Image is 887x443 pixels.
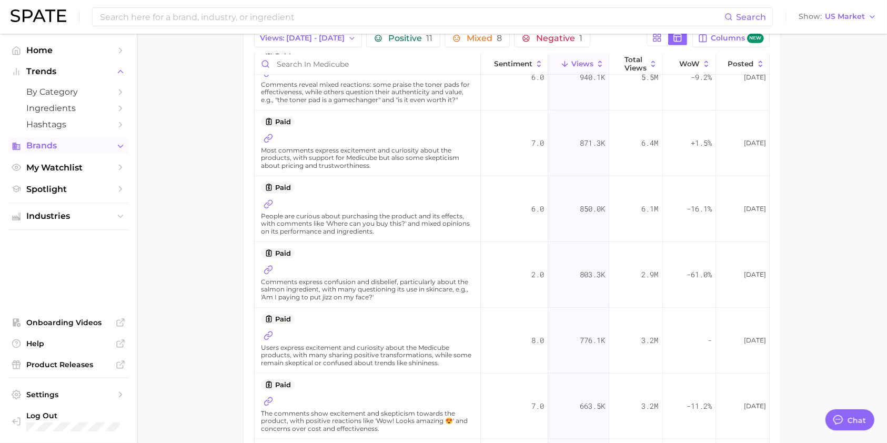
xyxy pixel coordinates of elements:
[609,54,662,75] button: Total Views
[580,334,605,347] span: 776.1k
[744,203,766,215] span: [DATE]
[26,67,110,76] span: Trends
[642,268,659,281] span: 2.9m
[747,34,764,44] span: new
[261,410,477,432] span: The comments show excitement and skepticism towards the product, with positive reactions like 'Wo...
[26,119,110,129] span: Hashtags
[8,138,128,154] button: Brands
[8,315,128,330] a: Onboarding Videos
[691,137,712,149] span: +1.5%
[26,45,110,55] span: Home
[8,336,128,351] a: Help
[26,163,110,173] span: My Watchlist
[548,54,609,75] button: Views
[744,71,766,84] span: [DATE]
[642,137,659,149] span: 6.4m
[26,360,110,369] span: Product Releases
[8,387,128,402] a: Settings
[26,390,110,399] span: Settings
[8,42,128,58] a: Home
[536,34,582,43] span: Negative
[8,208,128,224] button: Industries
[687,268,712,281] span: -61.0%
[26,184,110,194] span: Spotlight
[642,334,659,347] span: 3.2m
[261,278,477,301] span: Comments express confusion and disbelief, particularly about the salmon ingredient, with many que...
[531,268,544,281] span: 2.0
[8,181,128,197] a: Spotlight
[8,64,128,79] button: Trends
[26,339,110,348] span: Help
[8,100,128,116] a: Ingredients
[8,357,128,372] a: Product Releases
[261,117,295,127] button: paid
[26,212,110,221] span: Industries
[261,380,295,390] button: paid
[642,203,659,215] span: 6.1m
[580,137,605,149] span: 871.3k
[692,29,770,47] button: Columnsnew
[26,87,110,97] span: by Category
[571,60,593,68] span: Views
[11,9,66,22] img: SPATE
[531,71,544,84] span: 6.0
[8,408,128,435] a: Log out. Currently logged in with e-mail pryan@sharkninja.com.
[426,33,432,43] span: 11
[531,137,544,149] span: 7.0
[261,183,295,193] button: paid
[255,54,480,74] input: Search in medicube
[26,411,120,420] span: Log Out
[8,84,128,100] a: by Category
[708,334,712,347] span: -
[687,203,712,215] span: -16.1%
[481,54,548,75] button: Sentiment
[531,400,544,412] span: 7.0
[26,141,110,150] span: Brands
[744,137,766,149] span: [DATE]
[580,71,605,84] span: 940.1k
[744,334,766,347] span: [DATE]
[261,344,477,367] span: Users express excitement and curiosity about the Medicube products, with many sharing positive tr...
[728,60,754,68] span: Posted
[254,29,362,47] button: Views: [DATE] - [DATE]
[260,34,345,43] span: Views: [DATE] - [DATE]
[580,400,605,412] span: 663.5k
[716,54,769,75] button: Posted
[624,56,647,72] span: Total Views
[642,71,659,84] span: 5.5m
[744,400,766,412] span: [DATE]
[261,248,295,258] button: paid
[663,54,716,75] button: WoW
[261,147,477,169] span: Most comments express excitement and curiosity about the products, with support for Medicube but ...
[691,71,712,84] span: -9.2%
[261,81,477,104] span: Comments reveal mixed reactions: some praise the toner pads for effectiveness, while others quest...
[467,34,502,43] span: Mixed
[799,14,822,19] span: Show
[679,60,700,68] span: WoW
[531,203,544,215] span: 6.0
[388,34,432,43] span: Positive
[26,103,110,113] span: Ingredients
[711,34,764,44] span: Columns
[796,10,879,24] button: ShowUS Market
[736,12,766,22] span: Search
[26,318,110,327] span: Onboarding Videos
[99,8,724,26] input: Search here for a brand, industry, or ingredient
[261,213,477,235] span: People are curious about purchasing the product and its effects, with comments like 'Where can yo...
[825,14,865,19] span: US Market
[579,33,582,43] span: 1
[580,203,605,215] span: 850.0k
[744,268,766,281] span: [DATE]
[687,400,712,412] span: -11.2%
[580,268,605,281] span: 803.3k
[8,116,128,133] a: Hashtags
[261,314,295,324] button: paid
[531,334,544,347] span: 8.0
[494,60,532,68] span: Sentiment
[8,159,128,176] a: My Watchlist
[642,400,659,412] span: 3.2m
[497,33,502,43] span: 8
